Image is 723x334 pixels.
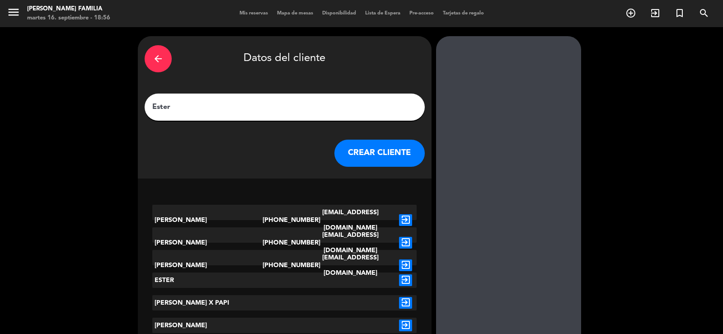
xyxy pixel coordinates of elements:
i: add_circle_outline [625,8,636,19]
i: exit_to_app [399,237,412,249]
div: [PHONE_NUMBER] [263,227,307,258]
i: turned_in_not [674,8,685,19]
span: Disponibilidad [318,11,361,16]
i: exit_to_app [399,274,412,286]
i: menu [7,5,20,19]
img: Email [4,122,26,130]
div: Datos del cliente [145,43,425,75]
img: Apple [4,132,26,140]
div: [PERSON_NAME] FAMILIA [27,5,110,14]
span: Regístrate ahora [4,88,48,95]
div: ESTER [152,273,263,288]
div: [PHONE_NUMBER] [263,250,307,281]
div: [EMAIL_ADDRESS][DOMAIN_NAME] [306,205,394,235]
i: arrow_back [153,53,164,64]
button: CREAR CLIENTE [334,140,425,167]
div: martes 16. septiembre - 18:56 [27,14,110,23]
div: [PERSON_NAME] [152,250,263,281]
span: Pre-acceso [405,11,438,16]
div: [PHONE_NUMBER] [263,205,307,235]
div: [PERSON_NAME] [152,227,263,258]
span: Ver ahorros [4,58,35,65]
span: Regístrate con Apple [26,132,82,139]
span: Mis reservas [235,11,272,16]
i: exit_to_app [399,214,412,226]
img: Facebook [4,113,38,120]
span: Regístrate ahora [4,73,48,80]
i: exit_to_app [650,8,661,19]
img: Google [4,103,30,110]
div: [PERSON_NAME] [152,205,263,235]
div: [PERSON_NAME] [152,318,263,333]
span: Lista de Espera [361,11,405,16]
span: Tarjetas de regalo [438,11,488,16]
div: [PERSON_NAME] X PAPI [152,295,263,310]
div: [EMAIL_ADDRESS][DOMAIN_NAME] [306,250,394,281]
span: Regístrate con Google [30,103,90,109]
i: exit_to_app [399,259,412,271]
span: Iniciar sesión [4,73,39,80]
div: [EMAIL_ADDRESS][DOMAIN_NAME] [306,227,394,258]
button: menu [7,5,20,22]
span: Regístrate con Email [26,122,82,129]
span: cashback [83,56,110,64]
input: Escriba nombre, correo electrónico o número de teléfono... [151,101,418,113]
span: Mapa de mesas [272,11,318,16]
span: Regístrate con Facebook [38,113,105,119]
i: search [699,8,709,19]
i: exit_to_app [399,297,412,309]
i: exit_to_app [399,320,412,331]
img: logo [25,262,45,270]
